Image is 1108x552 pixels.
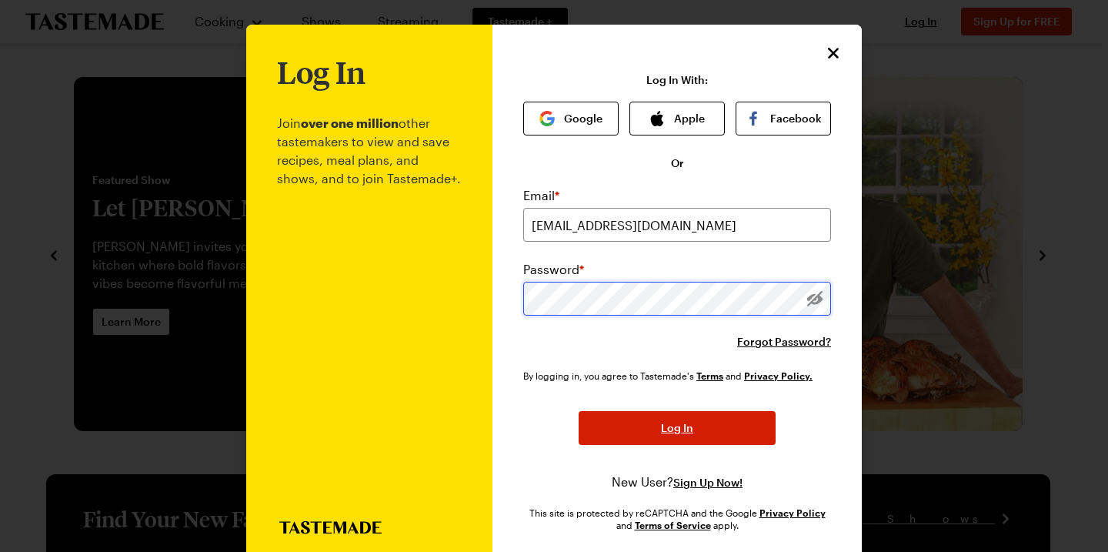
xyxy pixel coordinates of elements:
button: Log In [579,411,776,445]
p: Log In With: [646,74,708,86]
button: Close [823,43,843,63]
label: Email [523,186,559,205]
div: By logging in, you agree to Tastemade's and [523,368,819,383]
b: over one million [301,115,399,130]
a: Tastemade Terms of Service [696,369,723,382]
h1: Log In [277,55,365,89]
button: Facebook [736,102,831,135]
label: Password [523,260,584,279]
span: Log In [661,420,693,436]
span: New User? [612,474,673,489]
a: Google Terms of Service [635,518,711,531]
button: Apple [629,102,725,135]
button: Google [523,102,619,135]
a: Google Privacy Policy [759,506,826,519]
p: Join other tastemakers to view and save recipes, meal plans, and shows, and to join Tastemade+. [277,89,462,521]
button: Forgot Password? [737,334,831,350]
span: Or [671,156,684,171]
button: Sign Up Now! [673,475,743,490]
div: This site is protected by reCAPTCHA and the Google and apply. [523,507,831,531]
a: Tastemade Privacy Policy [744,369,813,382]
